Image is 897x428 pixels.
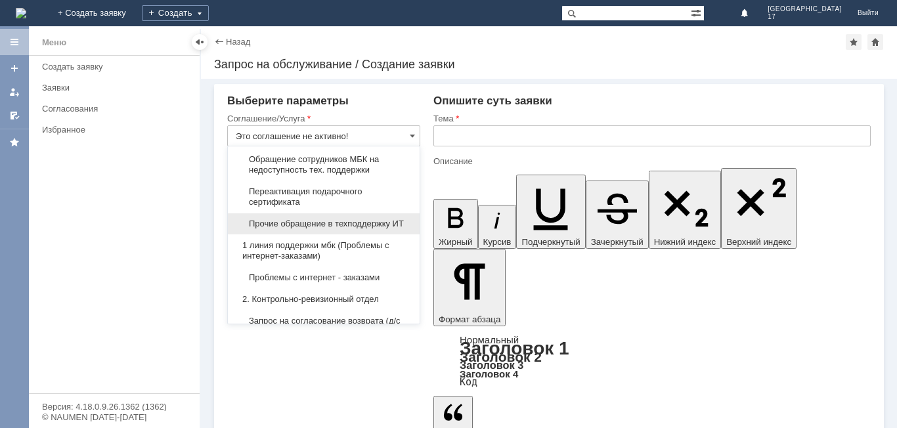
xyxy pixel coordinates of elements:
[691,6,704,18] span: Расширенный поиск
[236,294,412,305] span: 2. Контрольно-ревизионный отдел
[460,349,542,364] a: Заголовок 2
[433,199,478,249] button: Жирный
[439,237,473,247] span: Жирный
[4,105,25,126] a: Мои согласования
[236,219,412,229] span: Прочие обращение в техподдержку ИТ
[433,157,868,165] div: Описание
[867,34,883,50] div: Сделать домашней страницей
[846,34,862,50] div: Добавить в избранное
[649,171,722,249] button: Нижний индекс
[42,125,177,135] div: Избранное
[483,237,512,247] span: Курсив
[4,81,25,102] a: Мои заявки
[521,237,580,247] span: Подчеркнутый
[433,249,506,326] button: Формат абзаца
[42,35,66,51] div: Меню
[439,314,500,324] span: Формат абзаца
[37,77,197,98] a: Заявки
[478,205,517,249] button: Курсив
[16,8,26,18] img: logo
[460,359,523,371] a: Заголовок 3
[226,37,250,47] a: Назад
[586,181,649,249] button: Зачеркнутый
[433,335,871,387] div: Формат абзаца
[460,338,569,358] a: Заголовок 1
[4,58,25,79] a: Создать заявку
[236,186,412,207] span: Переактивация подарочного сертификата
[42,104,192,114] div: Согласования
[227,114,418,123] div: Соглашение/Услуга
[236,316,412,337] span: Запрос на согласование возврата (д/с или товара)
[721,168,797,249] button: Верхний индекс
[192,34,208,50] div: Скрыть меню
[42,62,192,72] div: Создать заявку
[42,413,186,421] div: © NAUMEN [DATE]-[DATE]
[768,13,842,21] span: 17
[236,272,412,283] span: Проблемы с интернет - заказами
[236,154,412,175] span: Обращение сотрудников МБК на недоступность тех. поддержки
[142,5,209,21] div: Создать
[214,58,884,71] div: Запрос на обслуживание / Создание заявки
[433,95,552,107] span: Опишите суть заявки
[236,240,412,261] span: 1 линия поддержки мбк (Проблемы с интернет-заказами)
[37,56,197,77] a: Создать заявку
[768,5,842,13] span: [GEOGRAPHIC_DATA]
[654,237,716,247] span: Нижний индекс
[16,8,26,18] a: Перейти на домашнюю страницу
[516,175,585,249] button: Подчеркнутый
[460,376,477,388] a: Код
[460,368,518,379] a: Заголовок 4
[37,98,197,119] a: Согласования
[433,114,868,123] div: Тема
[42,402,186,411] div: Версия: 4.18.0.9.26.1362 (1362)
[227,95,349,107] span: Выберите параметры
[460,334,519,345] a: Нормальный
[42,83,192,93] div: Заявки
[726,237,791,247] span: Верхний индекс
[591,237,644,247] span: Зачеркнутый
